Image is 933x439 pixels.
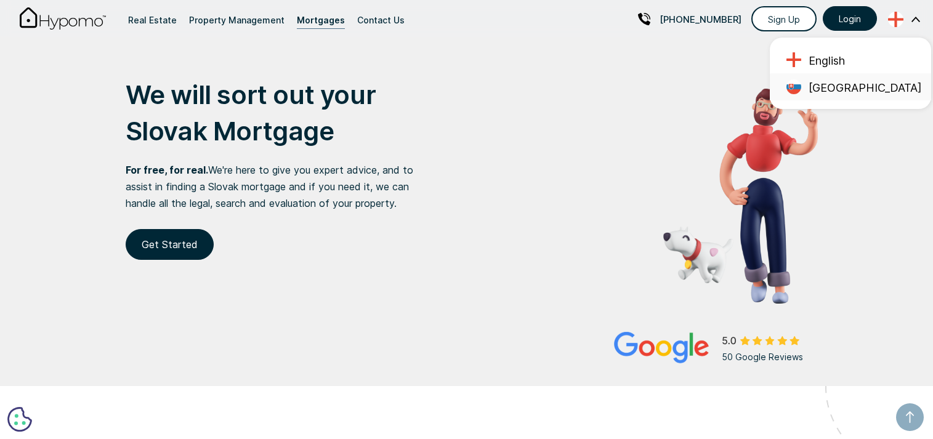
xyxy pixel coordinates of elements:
div: Property Management [189,12,285,28]
a: Login [823,6,877,31]
p: [GEOGRAPHIC_DATA] [809,79,922,100]
div: Contact Us [357,12,405,28]
a: English [770,46,931,73]
button: Настройки cookie [7,407,32,432]
div: 50 Google Reviews [722,348,818,365]
a: [PHONE_NUMBER] [638,4,741,34]
a: [GEOGRAPHIC_DATA] [770,73,931,100]
a: Get Started [126,229,214,260]
p: We're here to give you expert advice, and to assist in finding a Slovak mortgage and if you need ... [126,162,428,212]
a: 50 Google Reviews [614,332,818,365]
p: [PHONE_NUMBER] [660,11,741,28]
h1: We will sort out your Slovak Mortgage [126,77,428,150]
p: English [809,52,845,73]
div: Mortgages [297,12,345,28]
a: Sign Up [751,6,817,31]
strong: For free, for real. [126,164,208,176]
div: Real Estate [128,12,177,28]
